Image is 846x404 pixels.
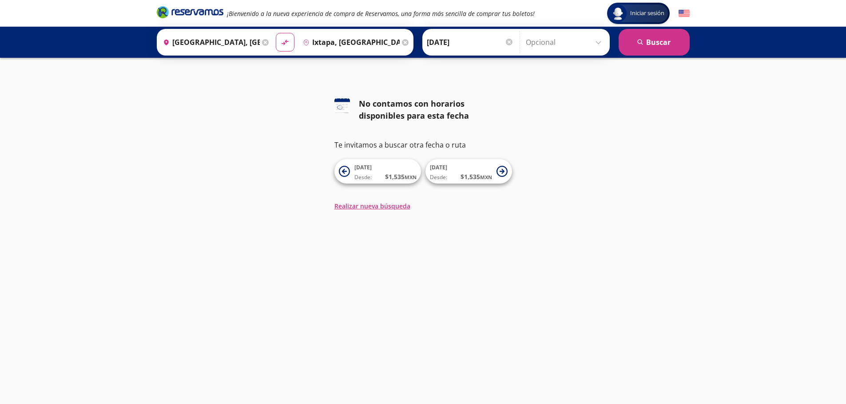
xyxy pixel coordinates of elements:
input: Elegir Fecha [427,31,514,53]
a: Brand Logo [157,5,223,21]
em: ¡Bienvenido a la nueva experiencia de compra de Reservamos, una forma más sencilla de comprar tus... [227,9,535,18]
span: Iniciar sesión [627,9,668,18]
button: [DATE]Desde:$1,535MXN [334,159,421,184]
input: Buscar Destino [299,31,400,53]
button: Buscar [619,29,690,56]
span: $ 1,535 [385,172,417,181]
span: $ 1,535 [461,172,492,181]
div: No contamos con horarios disponibles para esta fecha [359,98,512,122]
input: Opcional [526,31,605,53]
span: [DATE] [354,164,372,171]
button: English [679,8,690,19]
small: MXN [405,174,417,180]
small: MXN [480,174,492,180]
span: Desde: [430,173,447,181]
button: [DATE]Desde:$1,535MXN [425,159,512,184]
span: Desde: [354,173,372,181]
button: Realizar nueva búsqueda [334,201,410,211]
input: Buscar Origen [159,31,260,53]
p: Te invitamos a buscar otra fecha o ruta [334,140,512,150]
i: Brand Logo [157,5,223,19]
span: [DATE] [430,164,447,171]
